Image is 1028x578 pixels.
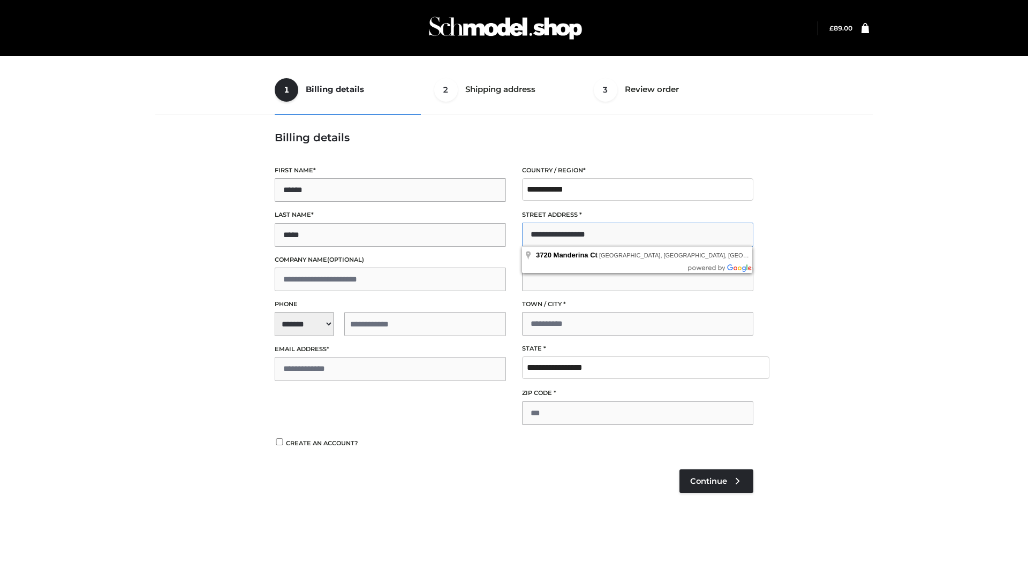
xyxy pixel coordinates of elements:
label: Phone [275,299,506,309]
span: Create an account? [286,439,358,447]
a: Continue [679,469,753,493]
label: ZIP Code [522,388,753,398]
span: Continue [690,476,727,486]
span: Manderina Ct [554,251,598,259]
label: Last name [275,210,506,220]
h3: Billing details [275,131,753,144]
label: State [522,344,753,354]
label: Town / City [522,299,753,309]
span: (optional) [327,256,364,263]
span: £ [829,24,834,32]
label: Street address [522,210,753,220]
img: Schmodel Admin 964 [425,7,586,49]
label: Company name [275,255,506,265]
input: Create an account? [275,438,284,445]
label: First name [275,165,506,176]
a: £89.00 [829,24,852,32]
bdi: 89.00 [829,24,852,32]
label: Email address [275,344,506,354]
span: 3720 [536,251,551,259]
span: [GEOGRAPHIC_DATA], [GEOGRAPHIC_DATA], [GEOGRAPHIC_DATA] [599,252,790,258]
label: Country / Region [522,165,753,176]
